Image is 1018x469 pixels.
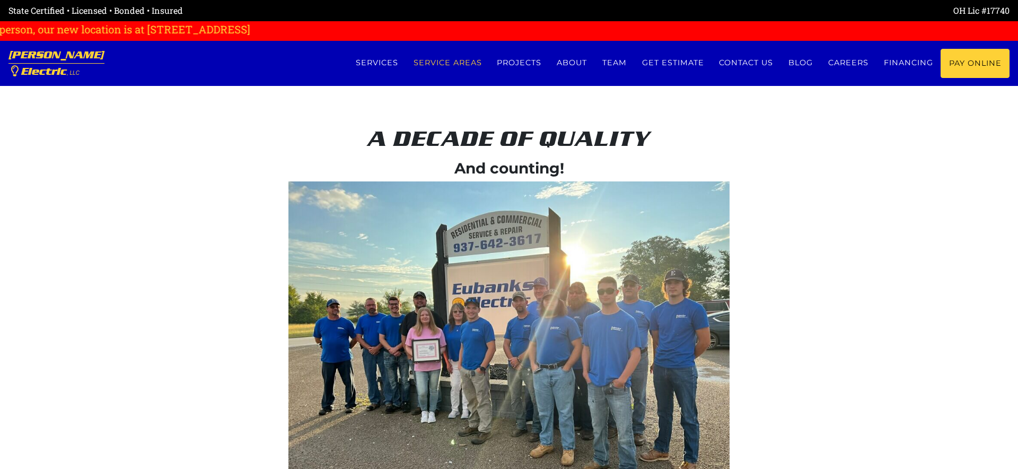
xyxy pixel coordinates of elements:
[489,49,549,77] a: Projects
[348,49,406,77] a: Services
[215,160,803,178] h3: And counting!
[549,49,595,77] a: About
[509,4,1010,17] div: OH Lic #17740
[595,49,635,77] a: Team
[821,49,876,77] a: Careers
[67,70,80,76] span: , LLC
[781,49,821,77] a: Blog
[712,49,781,77] a: Contact us
[634,49,712,77] a: Get estimate
[8,41,104,86] a: [PERSON_NAME] Electric, LLC
[876,49,941,77] a: Financing
[215,126,803,152] h2: A decade of quality
[8,4,509,17] div: State Certified • Licensed • Bonded • Insured
[406,49,489,77] a: Service Areas
[941,49,1010,78] a: Pay Online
